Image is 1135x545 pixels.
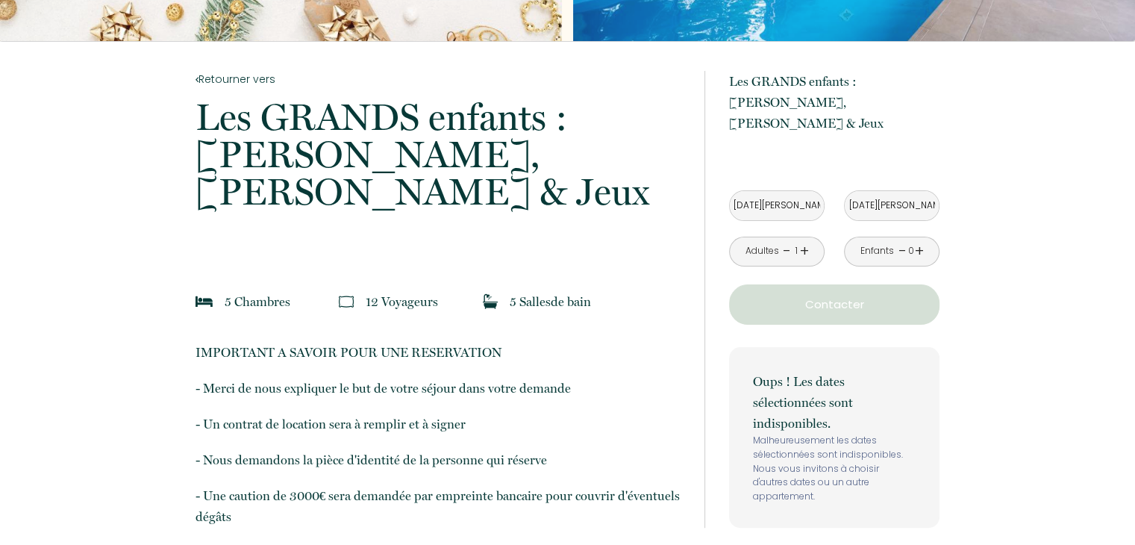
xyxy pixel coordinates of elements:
a: + [915,240,924,263]
p: - Un contrat de location sera à remplir et à signer [196,414,685,435]
span: s [285,294,290,309]
p: - Merci de nous expliquer le but de votre séjour dans votre demande [196,378,685,399]
p: 5 Salle de bain [510,291,591,312]
a: - [898,240,906,263]
p: IMPORTANT A SAVOIR POUR UNE RESERVATION [196,342,685,363]
span: s [545,294,551,309]
a: Retourner vers [196,71,685,87]
input: Départ [845,191,939,220]
div: Enfants [860,244,894,258]
a: - [783,240,791,263]
p: Oups ! Les dates sélectionnées sont indisponibles. [753,371,916,434]
p: Contacter [734,296,934,314]
span: s [433,294,438,309]
p: Les GRANDS enfants : [PERSON_NAME], [PERSON_NAME] & Jeux [196,99,685,211]
p: 5 Chambre [225,291,290,312]
p: Malheureusement les dates sélectionnées sont indisponibles. Nous vous invitons à choisir d'autres... [753,434,916,504]
input: Arrivée [730,191,824,220]
button: Contacter [729,284,939,325]
p: - Une caution de 3000€ sera demandée par empreinte bancaire pour couvrir d'éventuels dégâts [196,485,685,527]
p: Les GRANDS enfants : [PERSON_NAME], [PERSON_NAME] & Jeux [729,71,939,134]
div: 1 [792,244,800,258]
img: guests [339,294,354,309]
a: + [800,240,809,263]
p: 12 Voyageur [366,291,438,312]
div: 0 [907,244,915,258]
div: Adultes [745,244,778,258]
p: - Nous demandons la pièce d'identité de la personne qui réserve [196,449,685,470]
